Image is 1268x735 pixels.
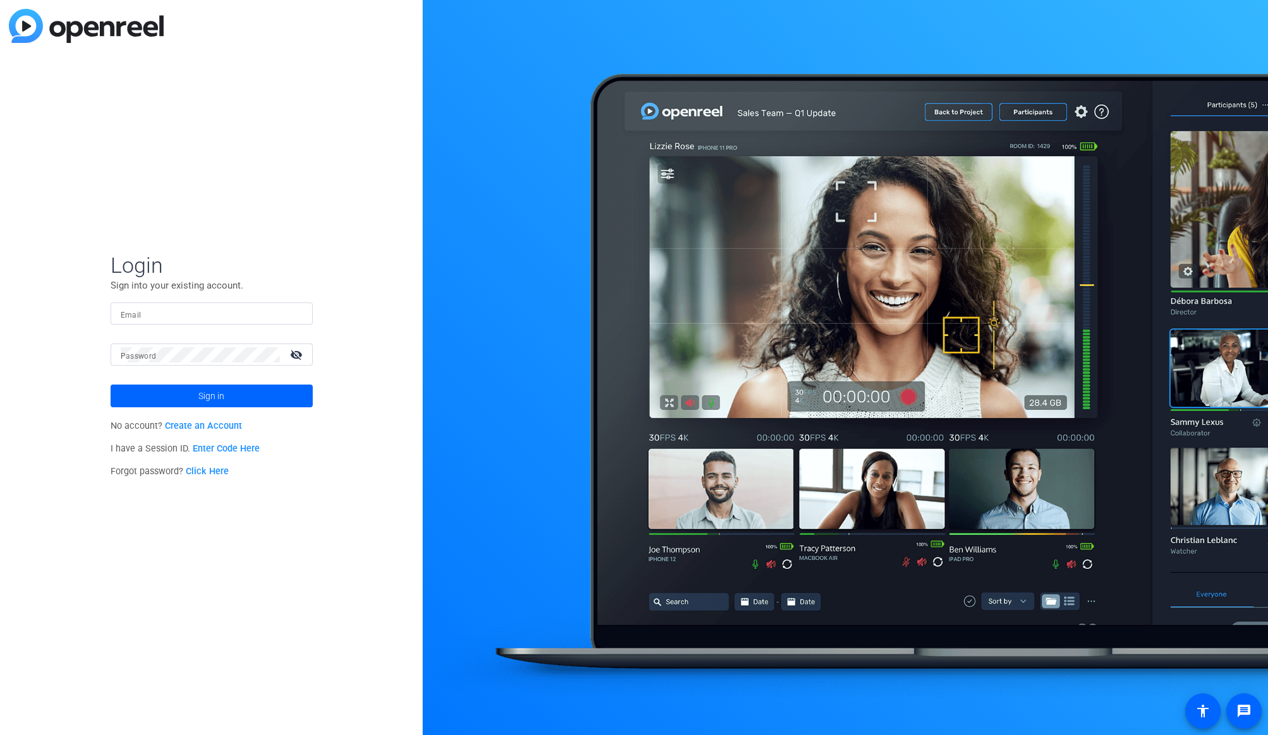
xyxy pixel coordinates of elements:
mat-icon: accessibility [1195,703,1211,719]
mat-icon: message [1236,703,1252,719]
span: Sign in [198,380,224,412]
span: Login [111,252,313,278]
p: Sign into your existing account. [111,278,313,292]
span: No account? [111,421,243,431]
mat-label: Password [121,352,157,361]
a: Click Here [186,466,229,477]
span: I have a Session ID. [111,443,260,454]
input: Enter Email Address [121,306,303,321]
mat-icon: visibility_off [282,345,313,364]
a: Create an Account [165,421,242,431]
span: Forgot password? [111,466,229,477]
a: Enter Code Here [193,443,260,454]
img: blue-gradient.svg [9,9,164,43]
button: Sign in [111,385,313,407]
mat-label: Email [121,311,142,320]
